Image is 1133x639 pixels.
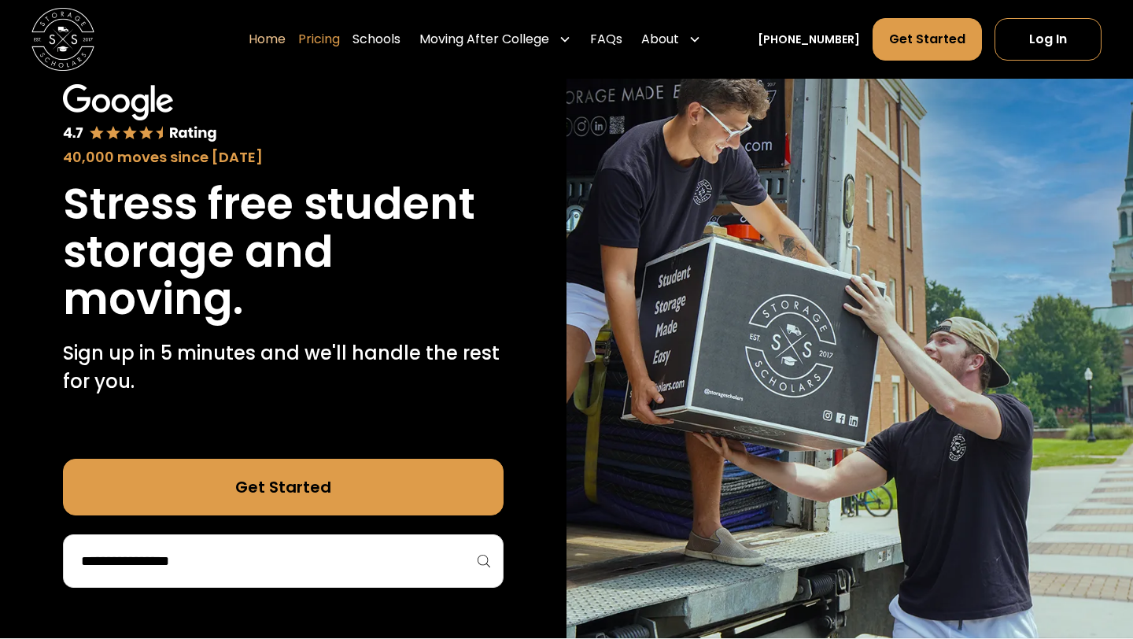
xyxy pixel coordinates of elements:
h1: Stress free student storage and moving. [63,180,504,323]
div: About [641,30,679,49]
div: Moving After College [419,30,549,49]
a: Home [249,17,286,61]
a: Get Started [873,18,982,61]
div: About [635,17,707,61]
div: 40,000 moves since [DATE] [63,146,504,168]
a: Get Started [63,459,504,515]
a: Pricing [298,17,340,61]
a: FAQs [590,17,622,61]
img: Google 4.7 star rating [63,84,217,143]
div: Moving After College [413,17,578,61]
a: [PHONE_NUMBER] [758,31,860,48]
img: Storage Scholars main logo [31,8,94,71]
p: Sign up in 5 minutes and we'll handle the rest for you. [63,339,504,396]
a: Log In [995,18,1102,61]
img: Storage Scholars makes moving and storage easy. [566,34,1133,638]
a: Schools [352,17,400,61]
